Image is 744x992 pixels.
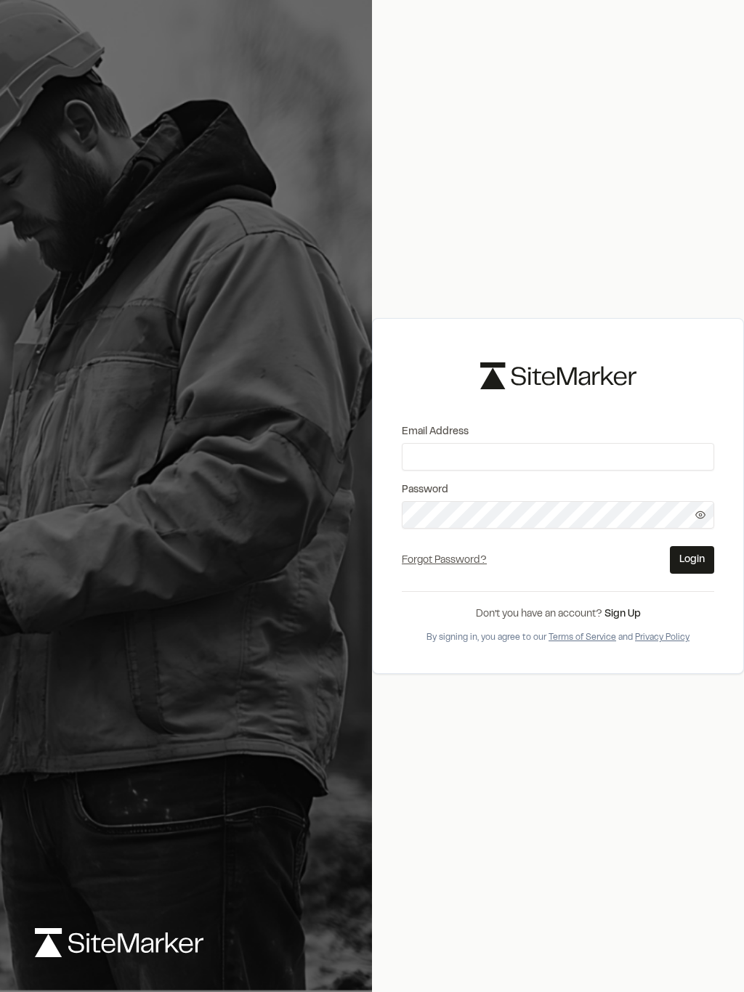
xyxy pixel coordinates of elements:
[402,606,714,622] div: Don’t you have an account?
[402,556,487,565] a: Forgot Password?
[480,362,636,389] img: logo-black-rebrand.svg
[670,546,714,574] button: Login
[549,631,616,644] button: Terms of Service
[35,928,203,957] img: logo-white-rebrand.svg
[604,610,641,619] a: Sign Up
[402,424,714,440] label: Email Address
[402,482,714,498] label: Password
[635,631,690,644] button: Privacy Policy
[402,631,714,644] div: By signing in, you agree to our and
